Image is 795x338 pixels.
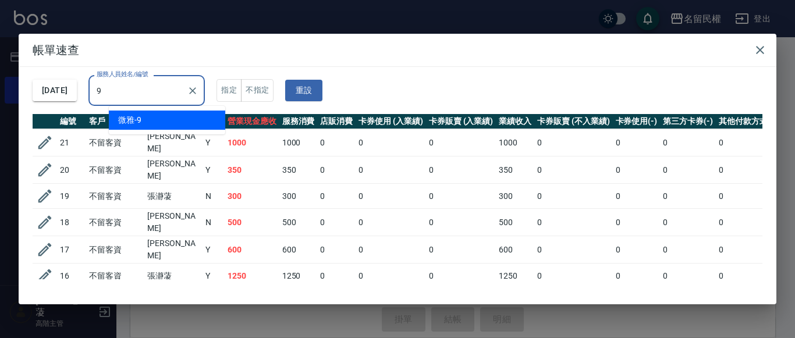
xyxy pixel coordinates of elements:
[356,114,426,129] th: 卡券使用 (入業績)
[317,184,356,209] td: 0
[534,184,612,209] td: 0
[285,80,322,101] button: 重設
[203,236,225,264] td: Y
[660,209,716,236] td: 0
[279,236,318,264] td: 600
[613,184,661,209] td: 0
[144,156,203,184] td: [PERSON_NAME]
[534,129,612,156] td: 0
[426,264,496,289] td: 0
[86,184,144,209] td: 不留客資
[716,129,780,156] td: 0
[279,156,318,184] td: 350
[356,264,426,289] td: 0
[217,79,242,102] button: 指定
[279,264,318,289] td: 1250
[716,156,780,184] td: 0
[534,264,612,289] td: 0
[86,129,144,156] td: 不留客資
[426,209,496,236] td: 0
[279,209,318,236] td: 500
[317,209,356,236] td: 0
[613,114,661,129] th: 卡券使用(-)
[203,209,225,236] td: N
[426,156,496,184] td: 0
[426,184,496,209] td: 0
[184,83,201,99] button: Clear
[356,156,426,184] td: 0
[716,264,780,289] td: 0
[534,209,612,236] td: 0
[613,236,661,264] td: 0
[356,129,426,156] td: 0
[86,156,144,184] td: 不留客資
[317,264,356,289] td: 0
[97,70,148,79] label: 服務人員姓名/編號
[86,236,144,264] td: 不留客資
[279,129,318,156] td: 1000
[225,236,279,264] td: 600
[496,209,534,236] td: 500
[144,236,203,264] td: [PERSON_NAME]
[496,184,534,209] td: 300
[225,114,279,129] th: 營業現金應收
[225,209,279,236] td: 500
[660,129,716,156] td: 0
[19,34,776,66] h2: 帳單速查
[203,184,225,209] td: N
[660,156,716,184] td: 0
[426,114,496,129] th: 卡券販賣 (入業績)
[356,184,426,209] td: 0
[33,80,77,101] button: [DATE]
[426,236,496,264] td: 0
[118,114,141,126] span: 微雅 -9
[496,236,534,264] td: 600
[144,184,203,209] td: 張瀞蓤
[716,114,780,129] th: 其他付款方式(-)
[613,209,661,236] td: 0
[534,156,612,184] td: 0
[279,114,318,129] th: 服務消費
[144,264,203,289] td: 張瀞蓤
[86,209,144,236] td: 不留客資
[57,156,86,184] td: 20
[225,129,279,156] td: 1000
[144,129,203,156] td: [PERSON_NAME]
[496,129,534,156] td: 1000
[426,129,496,156] td: 0
[496,114,534,129] th: 業績收入
[57,129,86,156] td: 21
[203,264,225,289] td: Y
[660,264,716,289] td: 0
[57,236,86,264] td: 17
[660,184,716,209] td: 0
[496,156,534,184] td: 350
[317,236,356,264] td: 0
[534,236,612,264] td: 0
[613,129,661,156] td: 0
[716,184,780,209] td: 0
[241,79,274,102] button: 不指定
[86,264,144,289] td: 不留客資
[496,264,534,289] td: 1250
[317,156,356,184] td: 0
[144,209,203,236] td: [PERSON_NAME]
[86,114,144,129] th: 客戶
[279,184,318,209] td: 300
[225,156,279,184] td: 350
[660,236,716,264] td: 0
[716,209,780,236] td: 0
[225,264,279,289] td: 1250
[356,209,426,236] td: 0
[534,114,612,129] th: 卡券販賣 (不入業績)
[356,236,426,264] td: 0
[317,114,356,129] th: 店販消費
[660,114,716,129] th: 第三方卡券(-)
[613,156,661,184] td: 0
[716,236,780,264] td: 0
[57,114,86,129] th: 編號
[317,129,356,156] td: 0
[57,209,86,236] td: 18
[203,129,225,156] td: Y
[203,156,225,184] td: Y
